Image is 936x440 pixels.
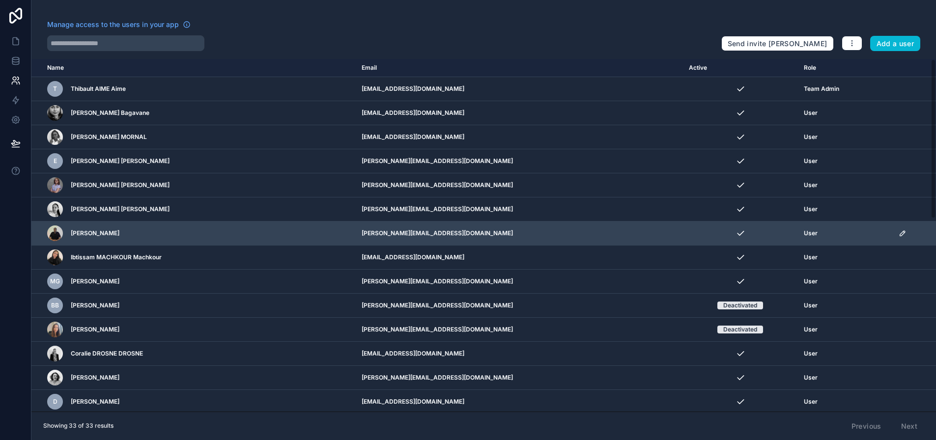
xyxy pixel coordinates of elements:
[804,205,818,213] span: User
[71,85,126,93] span: Thibault AIME Aime
[71,109,149,117] span: [PERSON_NAME] Bagavane
[356,342,683,366] td: [EMAIL_ADDRESS][DOMAIN_NAME]
[71,302,119,309] span: [PERSON_NAME]
[53,398,57,406] span: D
[356,77,683,101] td: [EMAIL_ADDRESS][DOMAIN_NAME]
[804,398,818,406] span: User
[804,350,818,357] span: User
[54,157,57,165] span: E
[356,59,683,77] th: Email
[721,36,834,52] button: Send invite [PERSON_NAME]
[71,253,162,261] span: Ibtissam MACHKOUR Machkour
[47,20,191,29] a: Manage access to the users in your app
[356,318,683,342] td: [PERSON_NAME][EMAIL_ADDRESS][DOMAIN_NAME]
[804,85,839,93] span: Team Admin
[71,133,147,141] span: [PERSON_NAME] MORNAL
[51,302,59,309] span: BB
[356,173,683,197] td: [PERSON_NAME][EMAIL_ADDRESS][DOMAIN_NAME]
[43,422,113,430] span: Showing 33 of 33 results
[804,277,818,285] span: User
[804,229,818,237] span: User
[71,277,119,285] span: [PERSON_NAME]
[71,374,119,382] span: [PERSON_NAME]
[356,246,683,270] td: [EMAIL_ADDRESS][DOMAIN_NAME]
[31,59,356,77] th: Name
[71,205,170,213] span: [PERSON_NAME] [PERSON_NAME]
[356,221,683,246] td: [PERSON_NAME][EMAIL_ADDRESS][DOMAIN_NAME]
[47,20,179,29] span: Manage access to the users in your app
[723,302,757,309] div: Deactivated
[71,229,119,237] span: [PERSON_NAME]
[71,326,119,333] span: [PERSON_NAME]
[804,133,818,141] span: User
[356,366,683,390] td: [PERSON_NAME][EMAIL_ADDRESS][DOMAIN_NAME]
[356,197,683,221] td: [PERSON_NAME][EMAIL_ADDRESS][DOMAIN_NAME]
[804,302,818,309] span: User
[356,101,683,125] td: [EMAIL_ADDRESS][DOMAIN_NAME]
[50,277,60,285] span: MG
[804,253,818,261] span: User
[71,181,170,189] span: [PERSON_NAME] [PERSON_NAME]
[804,181,818,189] span: User
[356,125,683,149] td: [EMAIL_ADDRESS][DOMAIN_NAME]
[804,109,818,117] span: User
[356,294,683,318] td: [PERSON_NAME][EMAIL_ADDRESS][DOMAIN_NAME]
[683,59,798,77] th: Active
[31,59,936,412] div: scrollable content
[804,326,818,333] span: User
[798,59,893,77] th: Role
[53,85,57,93] span: T
[356,149,683,173] td: [PERSON_NAME][EMAIL_ADDRESS][DOMAIN_NAME]
[804,157,818,165] span: User
[71,398,119,406] span: [PERSON_NAME]
[870,36,921,52] button: Add a user
[71,350,143,357] span: Coralie DROSNE DROSNE
[356,270,683,294] td: [PERSON_NAME][EMAIL_ADDRESS][DOMAIN_NAME]
[804,374,818,382] span: User
[71,157,170,165] span: [PERSON_NAME] [PERSON_NAME]
[356,390,683,414] td: [EMAIL_ADDRESS][DOMAIN_NAME]
[723,326,757,333] div: Deactivated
